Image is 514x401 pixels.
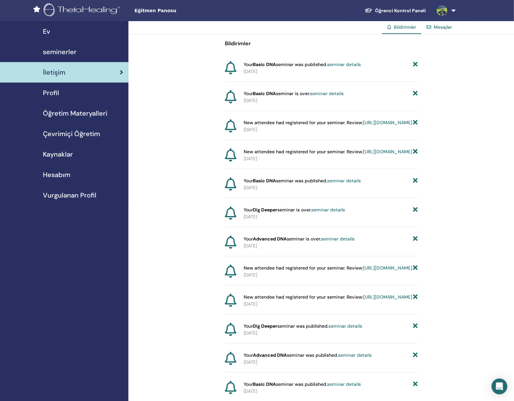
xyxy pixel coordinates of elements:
a: [URL][DOMAIN_NAME] [363,265,412,271]
div: Open Intercom Messenger [492,379,507,394]
span: New attendee had registered for your seminar. Review: [244,265,412,272]
a: [URL][DOMAIN_NAME] [363,149,412,155]
a: seminar details [321,236,355,242]
span: New attendee had registered for your seminar. Review: [244,119,412,126]
span: Profil [43,88,59,98]
span: Your seminar was published. [244,381,361,388]
strong: Basic DNA [253,91,276,96]
a: Mesajlar [434,24,452,30]
span: Hesabım [43,170,70,180]
a: seminar details [327,61,361,67]
p: [DATE] [244,184,418,191]
p: Bildirimler [225,40,418,48]
img: graduation-cap-white.svg [365,8,373,13]
strong: Advanced DNA [253,352,287,358]
img: default.jpg [437,5,447,16]
span: Kaynaklar [43,149,73,159]
span: Bildirimler [394,24,416,30]
p: [DATE] [244,155,418,162]
strong: Dig Deeper [253,323,277,329]
span: Vurgulanan Profil [43,190,96,200]
span: Öğretim Materyalleri [43,108,107,118]
a: seminar details [327,381,361,387]
span: İletişim [43,67,65,77]
p: [DATE] [244,126,418,133]
p: [DATE] [244,213,418,220]
p: [DATE] [244,359,418,366]
span: Your seminar is over. [244,90,344,97]
p: [DATE] [244,272,418,278]
a: seminar details [310,91,344,96]
span: Your seminar was published. [244,323,362,330]
span: seminerler [43,47,77,57]
span: New attendee had registered for your seminar. Review: [244,294,412,301]
span: New attendee had registered for your seminar. Review: [244,148,412,155]
strong: Basic DNA [253,381,276,387]
a: [URL][DOMAIN_NAME] [363,294,412,300]
a: seminar details [327,178,361,184]
strong: Advanced DNA [253,236,287,242]
a: seminar details [311,207,345,213]
p: [DATE] [244,301,418,308]
img: logo.png [44,3,122,18]
span: Ev [43,26,50,36]
span: Your seminar was published. [244,352,372,359]
p: [DATE] [244,242,418,249]
strong: Basic DNA [253,178,276,184]
span: Eğitmen Panosu [134,7,233,14]
span: Your seminar is over. [244,206,345,213]
a: [URL][DOMAIN_NAME] [363,120,412,126]
p: [DATE] [244,97,418,104]
strong: Basic DNA [253,61,276,67]
p: [DATE] [244,330,418,337]
span: Your seminar was published. [244,61,361,68]
strong: Dig Deeper [253,207,277,213]
a: seminar details [328,323,362,329]
a: Öğrenci Kontrol Paneli [360,5,431,17]
p: [DATE] [244,388,418,395]
span: Çevrimiçi Öğretim [43,129,100,139]
span: Your seminar is over. [244,236,355,242]
p: [DATE] [244,68,418,75]
span: Your seminar was published. [244,177,361,184]
a: seminar details [338,352,372,358]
